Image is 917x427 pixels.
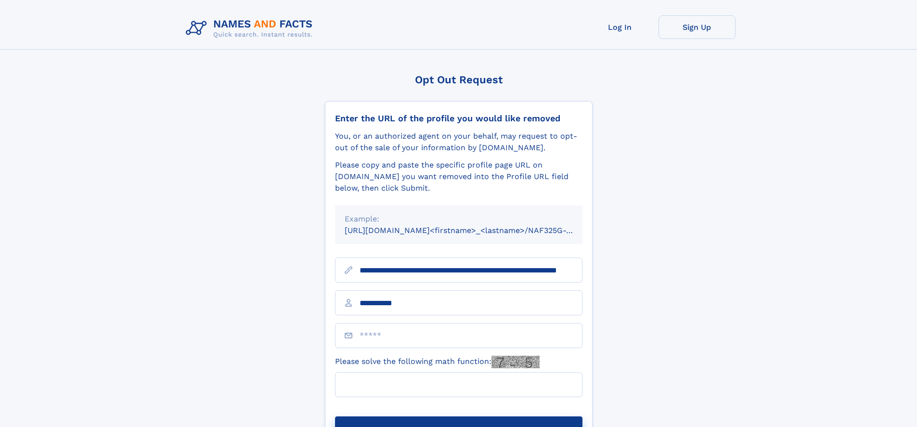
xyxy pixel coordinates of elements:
div: Enter the URL of the profile you would like removed [335,113,582,124]
label: Please solve the following math function: [335,356,540,368]
div: Please copy and paste the specific profile page URL on [DOMAIN_NAME] you want removed into the Pr... [335,159,582,194]
a: Log In [581,15,659,39]
a: Sign Up [659,15,736,39]
div: You, or an authorized agent on your behalf, may request to opt-out of the sale of your informatio... [335,130,582,154]
img: Logo Names and Facts [182,15,321,41]
div: Example: [345,213,573,225]
div: Opt Out Request [325,74,593,86]
small: [URL][DOMAIN_NAME]<firstname>_<lastname>/NAF325G-xxxxxxxx [345,226,601,235]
